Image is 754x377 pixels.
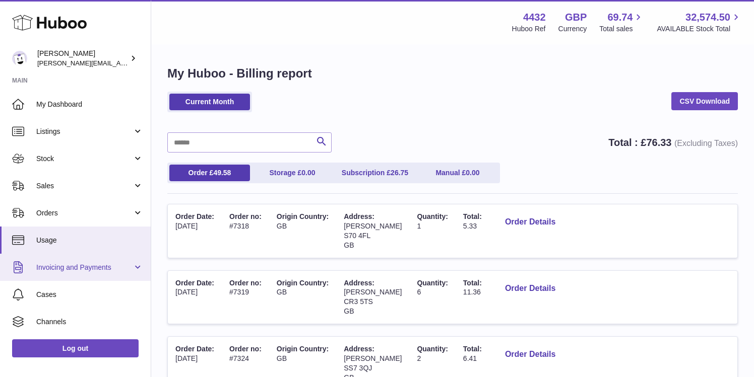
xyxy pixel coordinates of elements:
[463,288,481,296] span: 11.36
[229,345,262,353] span: Order no:
[657,24,742,34] span: AVAILABLE Stock Total
[36,236,143,245] span: Usage
[463,345,482,353] span: Total:
[671,92,738,110] a: CSV Download
[344,307,354,315] span: GB
[391,169,408,177] span: 26.75
[463,212,482,220] span: Total:
[37,59,202,67] span: [PERSON_NAME][EMAIL_ADDRESS][DOMAIN_NAME]
[512,24,546,34] div: Huboo Ref
[657,11,742,34] a: 32,574.50 AVAILABLE Stock Total
[168,271,222,324] td: [DATE]
[36,208,133,218] span: Orders
[335,165,415,181] a: Subscription £26.75
[169,165,250,181] a: Order £49.58
[222,271,269,324] td: #7319
[36,181,133,191] span: Sales
[344,288,402,296] span: [PERSON_NAME]
[301,169,315,177] span: 0.00
[36,154,133,164] span: Stock
[417,345,448,353] span: Quantity:
[344,354,402,362] span: [PERSON_NAME]
[36,263,133,272] span: Invoicing and Payments
[558,24,587,34] div: Currency
[229,212,262,220] span: Order no:
[344,297,373,306] span: CR3 5TS
[169,94,250,110] a: Current Month
[497,278,563,299] button: Order Details
[277,345,329,353] span: Origin Country:
[36,317,143,327] span: Channels
[269,204,336,258] td: GB
[463,279,482,287] span: Total:
[222,204,269,258] td: #7318
[417,165,498,181] a: Manual £0.00
[213,169,231,177] span: 49.58
[344,241,354,249] span: GB
[36,127,133,136] span: Listings
[277,212,329,220] span: Origin Country:
[175,279,214,287] span: Order Date:
[175,212,214,220] span: Order Date:
[599,24,644,34] span: Total sales
[229,279,262,287] span: Order no:
[344,345,374,353] span: Address:
[466,169,479,177] span: 0.00
[277,279,329,287] span: Origin Country:
[417,212,448,220] span: Quantity:
[685,11,730,24] span: 32,574.50
[497,212,563,233] button: Order Details
[607,11,633,24] span: 69.74
[409,271,455,324] td: 6
[565,11,587,24] strong: GBP
[344,222,402,230] span: [PERSON_NAME]
[269,271,336,324] td: GB
[175,345,214,353] span: Order Date:
[497,344,563,365] button: Order Details
[168,204,222,258] td: [DATE]
[674,139,738,147] span: (Excluding Taxes)
[167,65,738,82] h1: My Huboo - Billing report
[36,100,143,109] span: My Dashboard
[12,51,27,66] img: akhil@amalachai.com
[344,212,374,220] span: Address:
[599,11,644,34] a: 69.74 Total sales
[344,279,374,287] span: Address:
[36,290,143,299] span: Cases
[344,364,372,372] span: SS7 3QJ
[344,232,370,240] span: S70 4FL
[463,222,477,230] span: 5.33
[12,339,139,357] a: Log out
[523,11,546,24] strong: 4432
[37,49,128,68] div: [PERSON_NAME]
[646,137,671,148] span: 76.33
[417,279,448,287] span: Quantity:
[409,204,455,258] td: 1
[608,137,738,148] strong: Total : £
[252,165,333,181] a: Storage £0.00
[463,354,477,362] span: 6.41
